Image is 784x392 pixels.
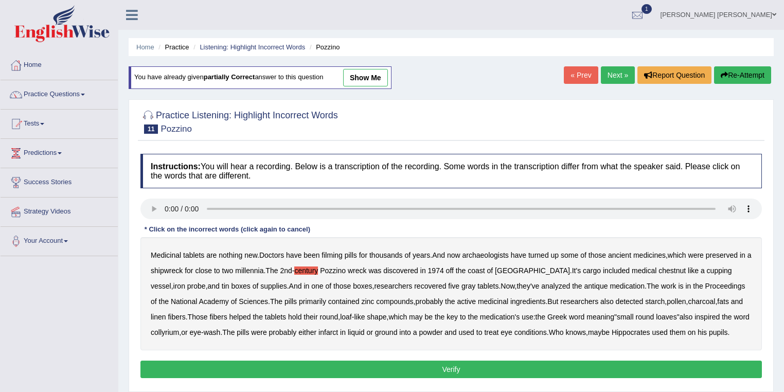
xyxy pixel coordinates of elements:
[206,251,217,259] b: are
[510,297,546,306] b: ingredients
[514,328,547,336] b: conditions
[435,313,444,321] b: the
[159,297,169,306] b: the
[237,328,249,336] b: pills
[709,328,728,336] b: pupils
[269,328,297,336] b: probably
[569,313,584,321] b: word
[536,313,545,321] b: the
[319,313,338,321] b: round
[415,297,443,306] b: probably
[456,266,466,275] b: the
[722,313,732,321] b: the
[706,251,738,259] b: preserved
[140,361,762,378] button: Verify
[413,328,417,336] b: a
[294,266,318,275] b: century
[608,251,631,259] b: ancient
[549,328,564,336] b: Who
[156,42,189,52] li: Practice
[1,168,118,194] a: Success Stories
[259,251,284,259] b: Doctors
[284,297,297,306] b: pills
[601,66,635,84] a: Next »
[173,282,185,290] b: iron
[457,297,476,306] b: active
[168,313,185,321] b: fibers
[320,266,346,275] b: Pozzino
[340,313,352,321] b: loaf
[678,282,683,290] b: is
[374,282,412,290] b: researchers
[204,328,221,336] b: wash
[694,313,720,321] b: inspired
[260,282,287,290] b: supplies
[468,266,485,275] b: coast
[547,297,558,306] b: But
[244,251,257,259] b: new
[717,297,729,306] b: fats
[185,266,193,275] b: for
[345,251,357,259] b: pills
[642,4,652,14] span: 1
[200,43,305,51] a: Listening: Highlight Incorrect Words
[1,110,118,135] a: Tests
[251,328,266,336] b: were
[140,108,338,134] h2: Practice Listening: Highlight Incorrect Words
[151,282,171,290] b: vessel
[188,313,208,321] b: Those
[551,251,559,259] b: up
[448,282,459,290] b: five
[318,328,338,336] b: infarct
[204,74,255,81] b: partially correct
[610,282,645,290] b: medication
[668,251,686,259] b: which
[265,266,278,275] b: The
[564,66,598,84] a: « Prev
[140,154,762,188] h4: You will hear a recording. Below is a transcription of the recording. Some words in the transcrip...
[399,328,411,336] b: into
[583,266,601,275] b: cargo
[144,124,158,134] span: 11
[140,237,762,350] div: . . , . - . , , . , . , . . , . , , , . , - , : " " , - . . , .
[270,297,282,306] b: The
[588,328,610,336] b: maybe
[637,66,711,84] button: Report Question
[1,227,118,253] a: Your Account
[731,297,743,306] b: and
[516,282,539,290] b: they've
[734,313,750,321] b: word
[480,313,520,321] b: medication's
[487,266,493,275] b: of
[647,282,659,290] b: The
[129,66,391,89] div: You have already given answer to this question
[325,282,331,290] b: of
[658,266,686,275] b: chestnut
[667,297,686,306] b: pollen
[528,251,549,259] b: turned
[445,297,455,306] b: the
[253,282,259,290] b: of
[343,69,388,86] a: show me
[747,251,752,259] b: a
[612,328,650,336] b: Hippocrates
[151,328,179,336] b: collyrium
[688,328,696,336] b: on
[476,328,483,336] b: to
[151,251,181,259] b: Medicinal
[444,328,456,336] b: and
[1,80,118,106] a: Practice Questions
[432,251,445,259] b: And
[304,251,319,259] b: been
[584,282,608,290] b: antique
[151,162,201,171] b: Instructions:
[617,313,634,321] b: small
[375,328,398,336] b: ground
[446,266,454,275] b: off
[680,313,693,321] b: also
[547,313,567,321] b: Greek
[333,282,351,290] b: those
[424,313,433,321] b: be
[616,297,644,306] b: detected
[288,313,301,321] b: hold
